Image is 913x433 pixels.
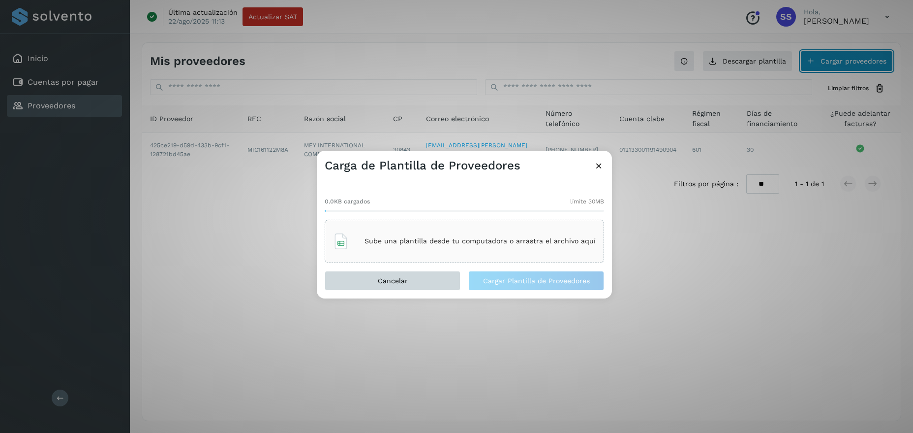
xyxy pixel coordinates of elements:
span: Cargar Plantilla de Proveedores [483,277,590,284]
p: Sube una plantilla desde tu computadora o arrastra el archivo aquí [365,237,596,245]
button: Cargar Plantilla de Proveedores [468,271,604,291]
span: Cancelar [378,277,408,284]
button: Cancelar [325,271,460,291]
span: 0.0KB cargados [325,197,370,206]
h3: Carga de Plantilla de Proveedores [325,159,520,173]
span: límite 30MB [570,197,604,206]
